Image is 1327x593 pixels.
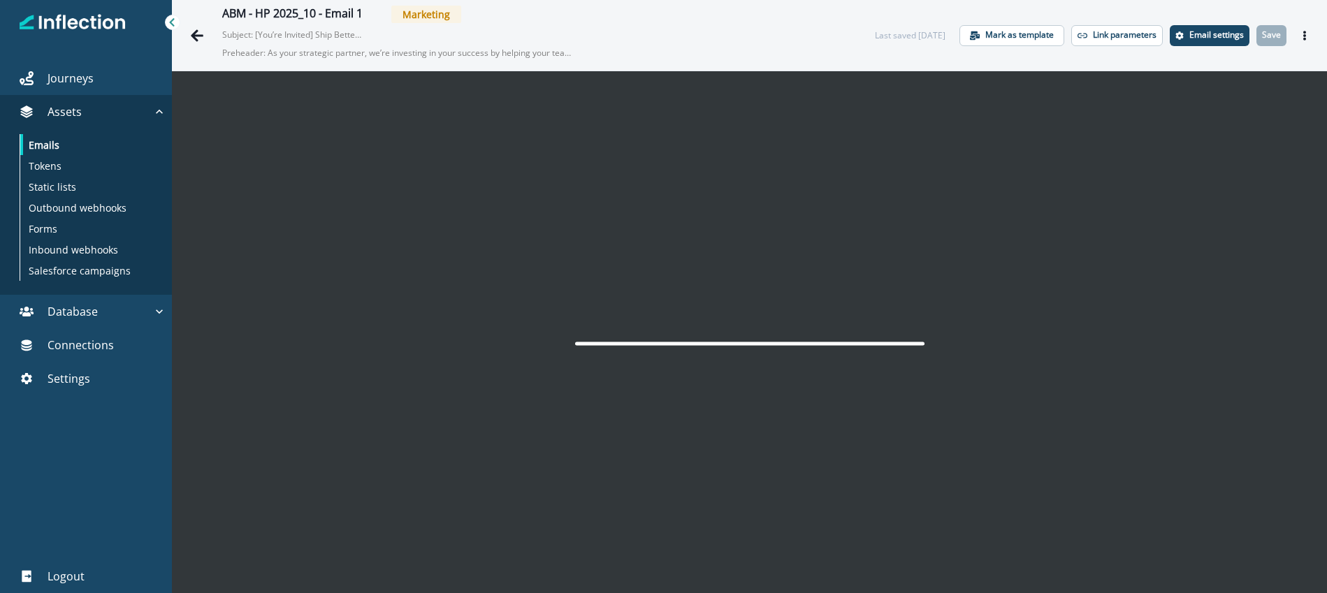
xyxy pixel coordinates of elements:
[20,134,161,155] a: Emails
[1262,30,1281,40] p: Save
[1170,25,1249,46] button: Settings
[48,568,85,585] p: Logout
[20,239,161,260] a: Inbound webhooks
[20,260,161,281] a: Salesforce campaigns
[20,197,161,218] a: Outbound webhooks
[20,218,161,239] a: Forms
[48,370,90,387] p: Settings
[1293,25,1316,46] button: Actions
[20,13,126,32] img: Inflection
[875,29,945,42] div: Last saved [DATE]
[29,159,61,173] p: Tokens
[1093,30,1156,40] p: Link parameters
[29,221,57,236] p: Forms
[48,337,114,353] p: Connections
[29,263,131,278] p: Salesforce campaigns
[29,180,76,194] p: Static lists
[183,22,211,50] button: Go back
[222,7,363,22] div: ABM - HP 2025_10 - Email 1
[29,242,118,257] p: Inbound webhooks
[20,176,161,197] a: Static lists
[391,6,461,23] span: Marketing
[29,138,59,152] p: Emails
[222,41,572,65] p: Preheader: As your strategic partner, we’re investing in your success by helping your teams go fu...
[222,23,362,41] p: Subject: [You’re Invited] Ship Better APIs Faster: Join HP + Postman API Innovation Hour - Virtual
[1189,30,1244,40] p: Email settings
[1071,25,1163,46] button: Link parameters
[20,155,161,176] a: Tokens
[48,70,94,87] p: Journeys
[48,303,98,320] p: Database
[959,25,1064,46] button: Mark as template
[48,103,82,120] p: Assets
[1256,25,1286,46] button: Save
[29,200,126,215] p: Outbound webhooks
[985,30,1054,40] p: Mark as template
